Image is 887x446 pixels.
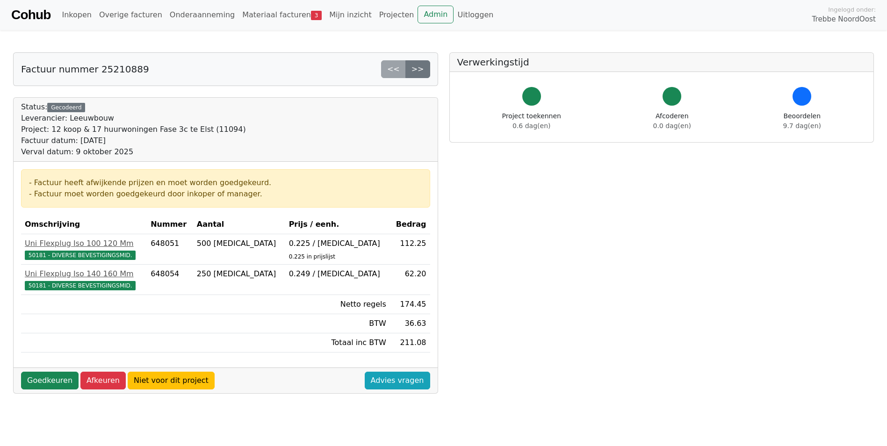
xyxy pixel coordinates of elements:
th: Prijs / eenh. [285,215,390,234]
div: Project: 12 koop & 17 huurwoningen Fase 3c te Elst (11094) [21,124,246,135]
td: 112.25 [390,234,430,265]
a: Projecten [375,6,418,24]
td: Netto regels [285,295,390,314]
span: 50181 - DIVERSE BEVESTIGINGSMID. [25,281,136,290]
td: Totaal inc BTW [285,333,390,352]
div: Beoordelen [783,111,821,131]
div: Uni Flexplug Iso 100 120 Mm [25,238,143,249]
div: Status: [21,101,246,158]
a: Inkopen [58,6,95,24]
div: Leverancier: Leeuwbouw [21,113,246,124]
a: Cohub [11,4,50,26]
a: Niet voor dit project [128,372,215,389]
a: Onderaanneming [166,6,238,24]
td: 648054 [147,265,193,295]
a: Uni Flexplug Iso 140 160 Mm50181 - DIVERSE BEVESTIGINGSMID. [25,268,143,291]
a: Materiaal facturen3 [238,6,325,24]
a: Admin [418,6,454,23]
span: 50181 - DIVERSE BEVESTIGINGSMID. [25,251,136,260]
a: Uni Flexplug Iso 100 120 Mm50181 - DIVERSE BEVESTIGINGSMID. [25,238,143,260]
td: 211.08 [390,333,430,352]
a: Goedkeuren [21,372,79,389]
div: 0.225 / [MEDICAL_DATA] [289,238,386,249]
span: 0.6 dag(en) [512,122,550,129]
a: Afkeuren [80,372,126,389]
div: - Factuur moet worden goedgekeurd door inkoper of manager. [29,188,422,200]
div: Afcoderen [653,111,691,131]
div: 0.249 / [MEDICAL_DATA] [289,268,386,280]
a: Uitloggen [454,6,497,24]
div: Verval datum: 9 oktober 2025 [21,146,246,158]
span: 0.0 dag(en) [653,122,691,129]
div: Project toekennen [502,111,561,131]
div: 250 [MEDICAL_DATA] [197,268,281,280]
div: - Factuur heeft afwijkende prijzen en moet worden goedgekeurd. [29,177,422,188]
h5: Factuur nummer 25210889 [21,64,149,75]
div: Gecodeerd [47,103,85,112]
a: >> [405,60,430,78]
a: Overige facturen [95,6,166,24]
span: Ingelogd onder: [828,5,876,14]
td: BTW [285,314,390,333]
a: Mijn inzicht [325,6,375,24]
td: 174.45 [390,295,430,314]
span: Trebbe NoordOost [812,14,876,25]
td: 36.63 [390,314,430,333]
th: Bedrag [390,215,430,234]
td: 62.20 [390,265,430,295]
th: Aantal [193,215,285,234]
div: Uni Flexplug Iso 140 160 Mm [25,268,143,280]
div: Factuur datum: [DATE] [21,135,246,146]
th: Omschrijving [21,215,147,234]
sub: 0.225 in prijslijst [289,253,335,260]
div: 500 [MEDICAL_DATA] [197,238,281,249]
a: Advies vragen [365,372,430,389]
h5: Verwerkingstijd [457,57,866,68]
th: Nummer [147,215,193,234]
span: 3 [311,11,322,20]
span: 9.7 dag(en) [783,122,821,129]
td: 648051 [147,234,193,265]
